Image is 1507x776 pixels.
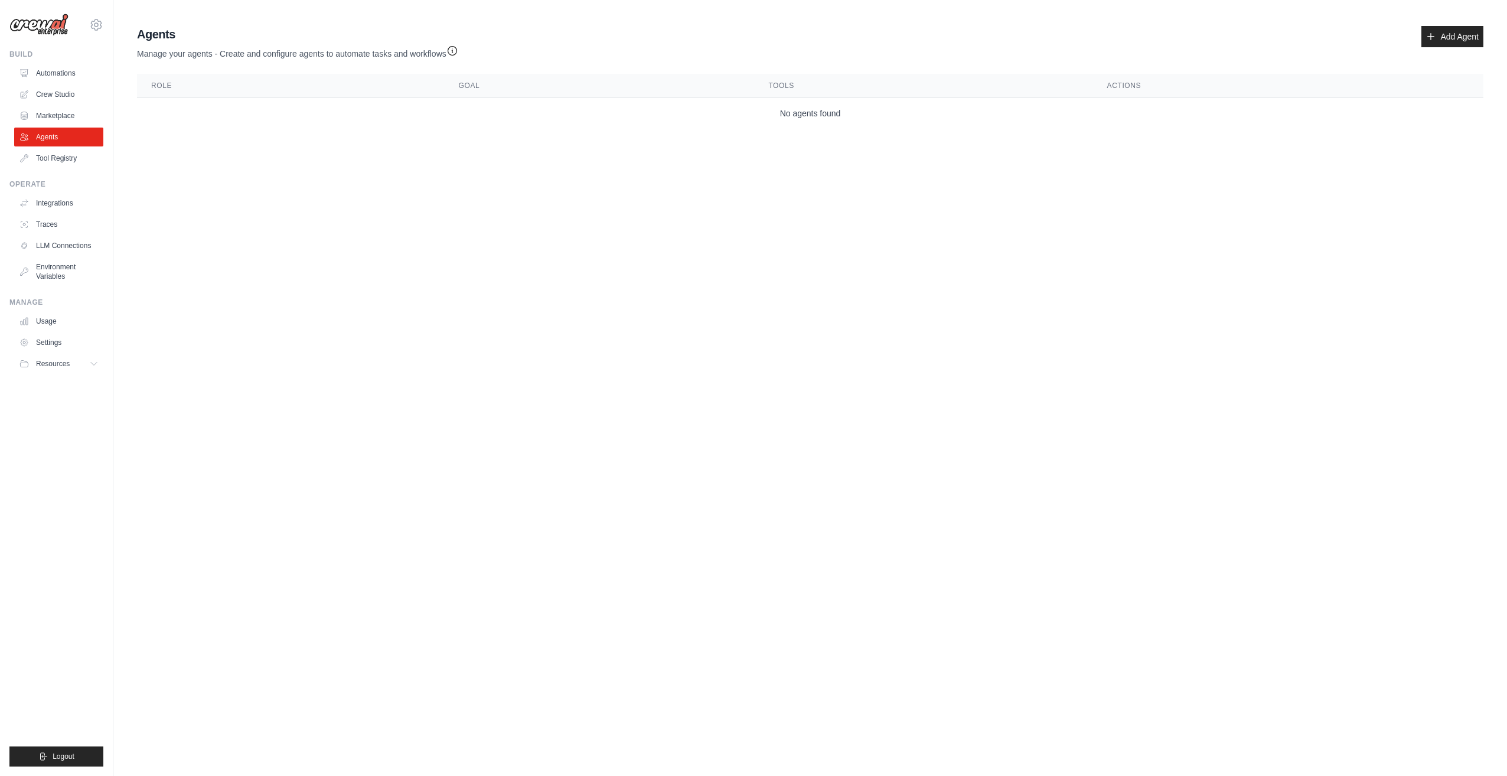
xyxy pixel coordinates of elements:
th: Actions [1093,74,1483,98]
a: Add Agent [1421,26,1483,47]
div: Operate [9,180,103,189]
a: Settings [14,333,103,352]
button: Logout [9,746,103,767]
div: Manage [9,298,103,307]
a: Automations [14,64,103,83]
span: Resources [36,359,70,369]
td: No agents found [137,98,1483,129]
a: Marketplace [14,106,103,125]
span: Logout [53,752,74,761]
a: Tool Registry [14,149,103,168]
th: Goal [445,74,755,98]
a: LLM Connections [14,236,103,255]
img: Logo [9,14,68,36]
button: Resources [14,354,103,373]
h2: Agents [137,26,458,43]
div: Build [9,50,103,59]
a: Crew Studio [14,85,103,104]
a: Integrations [14,194,103,213]
p: Manage your agents - Create and configure agents to automate tasks and workflows [137,43,458,60]
a: Traces [14,215,103,234]
a: Agents [14,128,103,146]
th: Tools [754,74,1092,98]
th: Role [137,74,445,98]
a: Usage [14,312,103,331]
a: Environment Variables [14,257,103,286]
